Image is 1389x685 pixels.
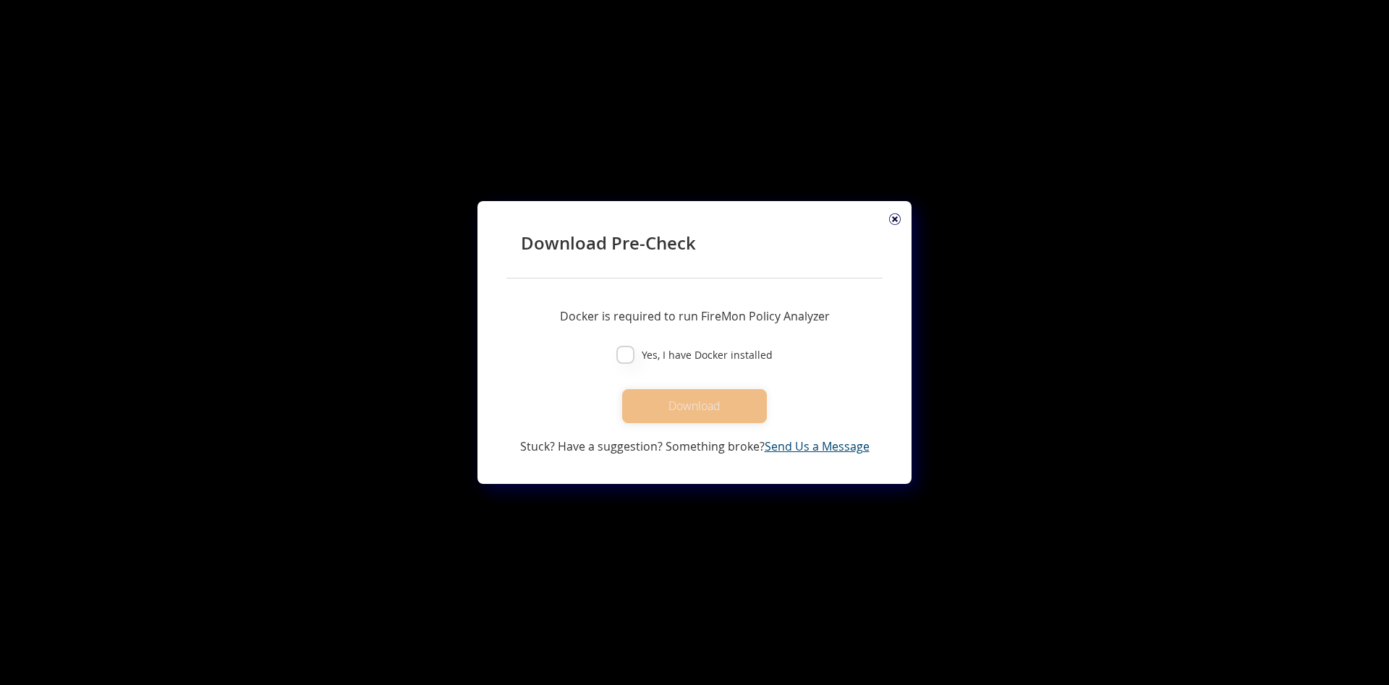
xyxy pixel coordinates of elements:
button: Download [622,389,767,423]
h1: Download Pre-Check [521,234,868,252]
p: Stuck? Have a suggestion? Something broke? [520,438,870,455]
label: Yes, I have Docker installed [634,347,773,363]
p: Docker is required to run FireMon Policy Analyzer [560,307,830,325]
a: Send Us a Message [765,438,870,454]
